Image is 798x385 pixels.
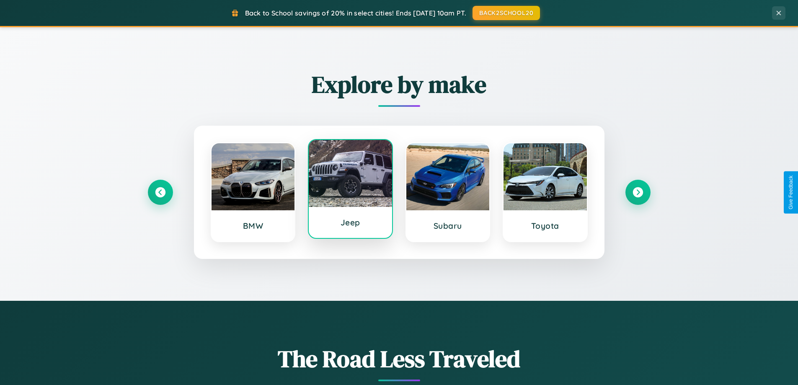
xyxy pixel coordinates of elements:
h2: Explore by make [148,68,651,101]
span: Back to School savings of 20% in select cities! Ends [DATE] 10am PT. [245,9,466,17]
button: BACK2SCHOOL20 [473,6,540,20]
h1: The Road Less Traveled [148,343,651,375]
div: Give Feedback [788,176,794,209]
h3: Jeep [317,217,384,227]
h3: Subaru [415,221,481,231]
h3: Toyota [512,221,578,231]
h3: BMW [220,221,287,231]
